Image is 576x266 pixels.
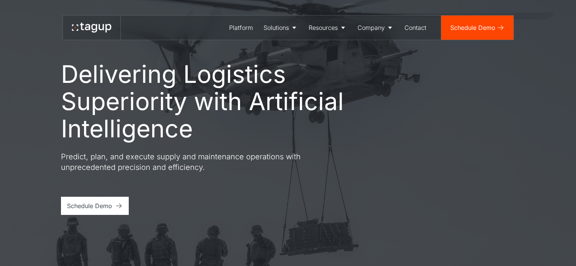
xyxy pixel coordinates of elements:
h1: Delivering Logistics Superiority with Artificial Intelligence [61,61,379,142]
a: Schedule Demo [441,16,514,40]
a: Contact [399,16,432,40]
p: Predict, plan, and execute supply and maintenance operations with unprecedented precision and eff... [61,151,334,173]
div: Company [357,23,385,32]
div: Resources [309,23,338,32]
div: Solutions [264,23,289,32]
div: Contact [404,23,426,32]
a: Solutions [258,16,303,40]
a: Platform [224,16,258,40]
a: Resources [303,16,352,40]
div: Platform [229,23,253,32]
div: Schedule Demo [450,23,495,32]
a: Company [352,16,399,40]
div: Schedule Demo [67,201,112,210]
a: Schedule Demo [61,197,129,215]
div: Preferences [21,249,55,258]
